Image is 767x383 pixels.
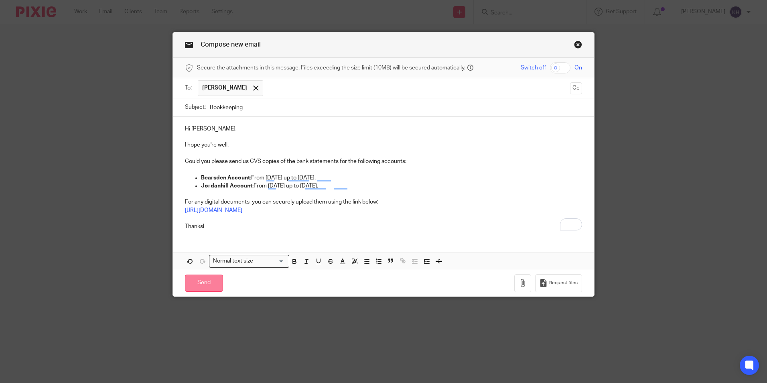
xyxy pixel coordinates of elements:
[173,117,594,236] div: To enrich screen reader interactions, please activate Accessibility in Grammarly extension settings
[185,275,223,292] input: Send
[185,208,242,213] a: [URL][DOMAIN_NAME]
[521,64,546,72] span: Switch off
[574,64,582,72] span: On
[535,274,582,292] button: Request files
[201,182,582,190] p: From [DATE] up to [DATE].
[185,222,582,230] p: Thanks!
[201,174,582,182] p: From [DATE] up to [DATE].
[570,82,582,94] button: Cc
[185,84,194,92] label: To:
[202,84,247,92] span: [PERSON_NAME]
[256,257,284,265] input: Search for option
[197,64,465,72] span: Secure the attachments in this message. Files exceeding the size limit (10MB) will be secured aut...
[209,255,289,267] div: Search for option
[185,198,582,206] p: For any digital documents, you can securely upload them using the link below:
[185,103,206,111] label: Subject:
[185,125,582,133] p: Hi [PERSON_NAME],
[211,257,255,265] span: Normal text size
[185,157,582,165] p: Could you please send us CVS copies of the bank statements for the following accounts:
[201,183,254,189] strong: Jordanhill Account:
[201,175,251,181] strong: Bearsden Account:
[574,41,582,51] a: Close this dialog window
[201,41,261,48] span: Compose new email
[185,141,582,149] p: I hope you're well.
[549,280,578,286] span: Request files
